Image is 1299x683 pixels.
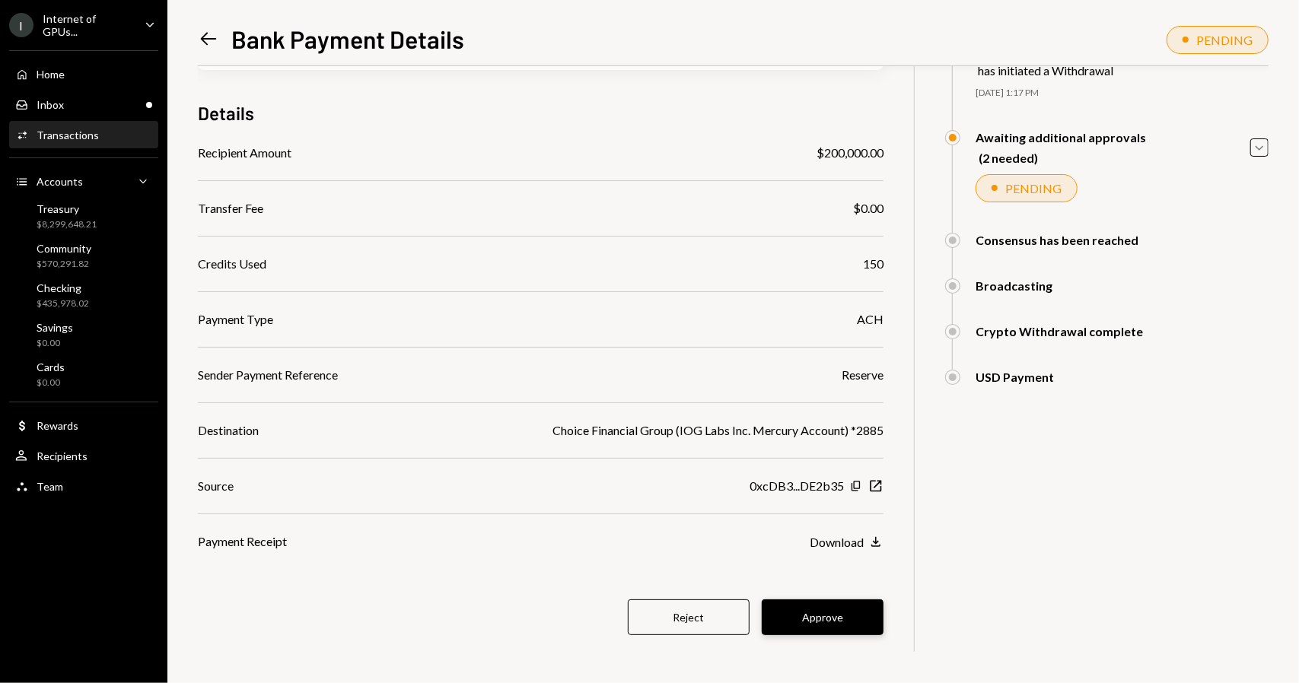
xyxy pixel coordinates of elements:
div: USD Payment [976,370,1054,384]
div: $200,000.00 [817,144,884,162]
a: Rewards [9,411,158,439]
div: Choice Financial Group (IOG Labs Inc. Mercury Account) *2885 [552,421,884,440]
div: I [9,13,33,37]
div: PENDING [1196,33,1253,47]
div: Transfer Fee [198,199,263,218]
div: Destination [198,421,259,440]
div: (2 needed) [979,151,1146,165]
a: Checking$435,978.02 [9,277,158,313]
div: Transactions [37,129,99,141]
div: $8,299,648.21 [37,218,97,231]
div: Source [198,477,234,495]
div: Sender Payment Reference [198,366,338,384]
div: $0.00 [37,376,65,389]
div: Reserve [842,366,884,384]
div: [DATE] 1:17 PM [976,87,1269,100]
a: Inbox [9,91,158,118]
div: Payment Receipt [198,532,287,551]
div: Cards [37,361,65,373]
div: Rewards [37,419,78,432]
div: ACH [857,310,884,329]
div: 0xcDB3...DE2b35 [750,477,844,495]
div: Savings [37,321,73,334]
div: Internet of GPUs... [43,12,132,38]
a: Accounts [9,167,158,195]
button: Approve [762,599,884,635]
h3: Details [198,100,254,125]
div: Recipients [37,450,88,462]
div: Inbox [37,98,64,111]
div: $435,978.02 [37,297,89,310]
div: Home [37,68,65,81]
a: Community$570,291.82 [9,237,158,274]
div: $0.00 [853,199,884,218]
div: Broadcasting [976,278,1052,293]
div: Accounts [37,175,83,188]
a: Treasury$8,299,648.21 [9,198,158,234]
div: Team [37,480,63,493]
a: Cards$0.00 [9,356,158,392]
button: Download [810,534,884,551]
div: 150 [863,255,884,273]
div: $0.00 [37,337,73,350]
div: Recipient Amount [198,144,291,162]
div: Crypto Withdrawal complete [976,324,1143,338]
div: Credits Used [198,255,266,273]
div: PENDING [1005,181,1062,195]
a: Savings$0.00 [9,316,158,353]
div: has initiated a Withdrawal [978,63,1113,78]
div: Treasury [37,202,97,215]
div: Download [810,535,864,549]
div: Checking [37,281,89,294]
div: Awaiting additional approvals [976,130,1146,145]
a: Transactions [9,121,158,148]
button: Reject [628,599,750,635]
h1: Bank Payment Details [231,24,464,54]
div: $570,291.82 [37,258,91,271]
a: Home [9,60,158,87]
div: Consensus has been reached [976,233,1138,247]
div: Payment Type [198,310,273,329]
a: Team [9,472,158,500]
div: Community [37,242,91,255]
a: Recipients [9,442,158,469]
